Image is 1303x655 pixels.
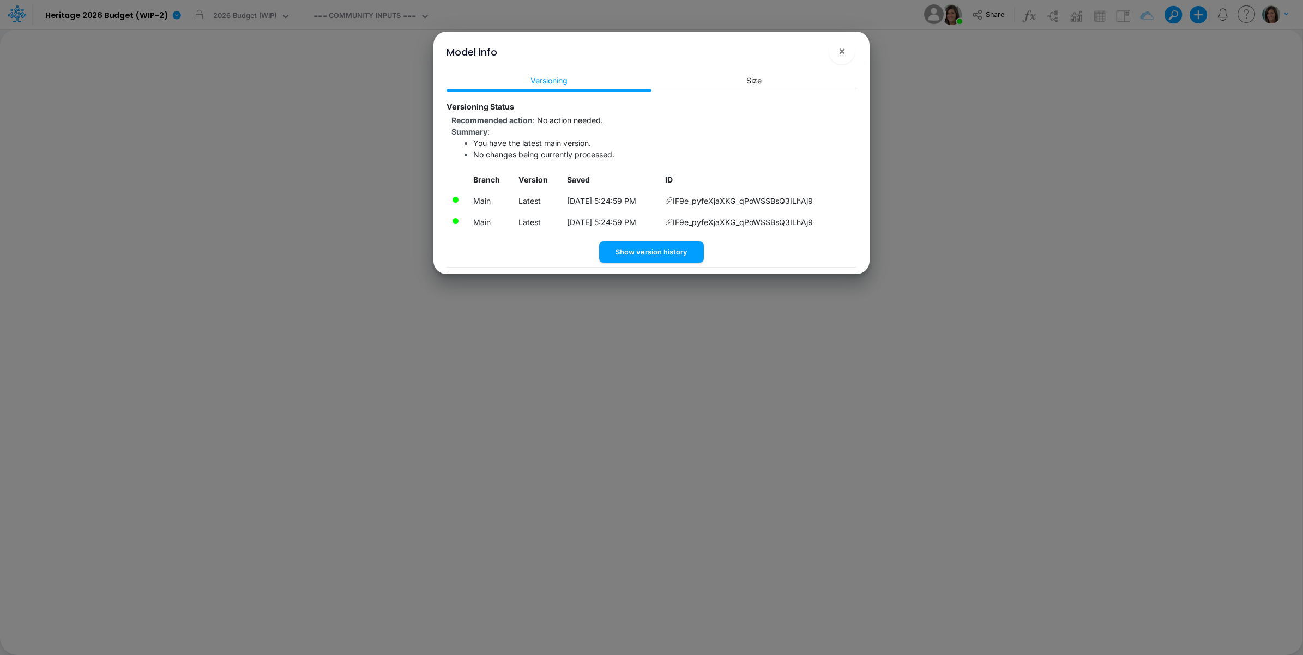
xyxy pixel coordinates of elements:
[652,70,856,90] a: Size
[447,70,652,90] a: Versioning
[451,126,856,137] div: :
[451,116,603,125] span: :
[514,211,562,233] td: Latest
[838,44,846,57] span: ×
[661,169,856,191] th: ID
[563,169,661,191] th: Local date/time when this version was saved
[469,190,514,211] td: Model version currently loaded
[537,116,603,125] span: No action needed.
[599,241,704,263] button: Show version history
[469,169,514,191] th: Branch
[451,116,533,125] strong: Recommended action
[469,211,514,233] td: Latest merged version
[447,102,514,111] strong: Versioning Status
[473,150,614,159] span: No changes being currently processed.
[447,45,497,59] div: Model info
[514,190,562,211] td: Latest
[673,195,813,207] span: IF9e_pyfeXjaXKG_qPoWSSBsQ3ILhAj9
[514,169,562,191] th: Version
[473,138,591,148] span: You have the latest main version.
[451,127,487,136] strong: Summary
[829,38,855,64] button: Close
[563,211,661,233] td: Local date/time when this version was saved
[665,195,673,207] span: Copy hyperlink to this version of the model
[563,190,661,211] td: Local date/time when this version was saved
[451,196,460,204] div: The changes in this model version have been processed into the latest main version
[665,216,673,228] span: Copy hyperlink to this version of the model
[451,217,460,225] div: There are no pending changes currently being processed
[661,211,856,233] td: IF9e_pyfeXjaXKG_qPoWSSBsQ3ILhAj9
